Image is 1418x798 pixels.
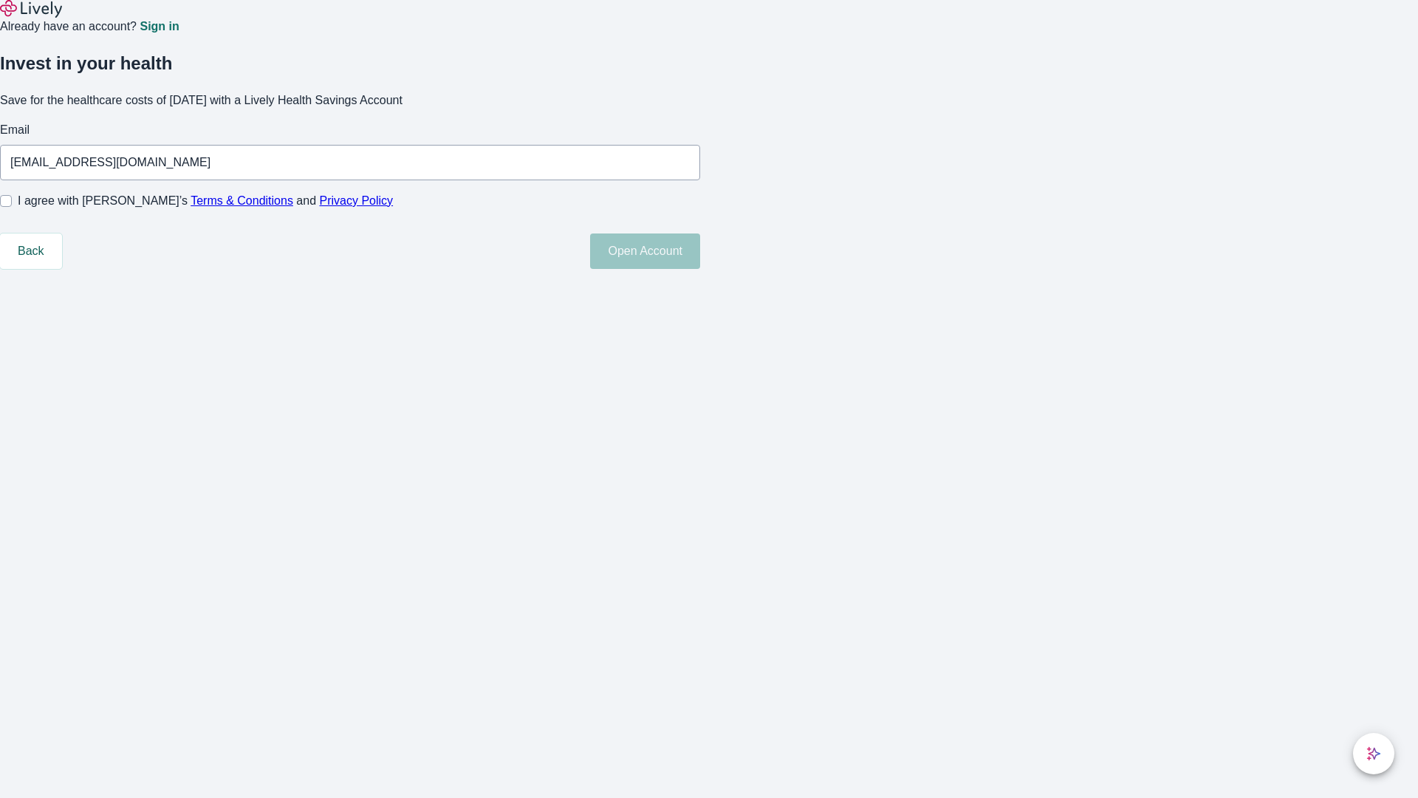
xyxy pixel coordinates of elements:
a: Terms & Conditions [191,194,293,207]
svg: Lively AI Assistant [1366,746,1381,761]
span: I agree with [PERSON_NAME]’s and [18,192,393,210]
a: Sign in [140,21,179,33]
button: chat [1353,733,1394,774]
a: Privacy Policy [320,194,394,207]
